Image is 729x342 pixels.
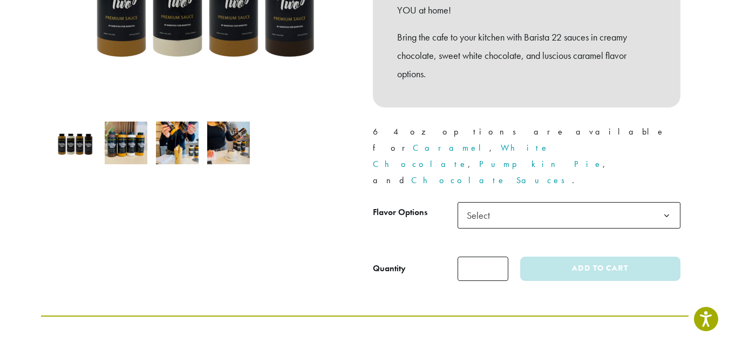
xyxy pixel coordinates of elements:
p: 64 oz options are available for , , , and . [373,124,680,189]
span: Select [462,205,501,226]
p: Bring the cafe to your kitchen with Barista 22 sauces in creamy chocolate, sweet white chocolate,... [397,28,656,83]
a: Pumpkin Pie [479,158,603,170]
a: Chocolate Sauces [411,175,572,186]
input: Product quantity [458,257,508,281]
span: Select [458,202,680,229]
a: Caramel [413,142,489,153]
img: B22 12 oz sauces line up [105,122,147,164]
img: Barista 22 12 oz Sauces - All Flavors [53,122,96,164]
div: Quantity [373,262,406,275]
img: Barista 22 Premium Sauces (12 oz.) - Image 4 [207,122,250,164]
img: Barista 22 Premium Sauces (12 oz.) - Image 3 [156,122,199,164]
button: Add to cart [520,257,680,281]
label: Flavor Options [373,205,458,220]
a: White Chocolate [373,142,549,170]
